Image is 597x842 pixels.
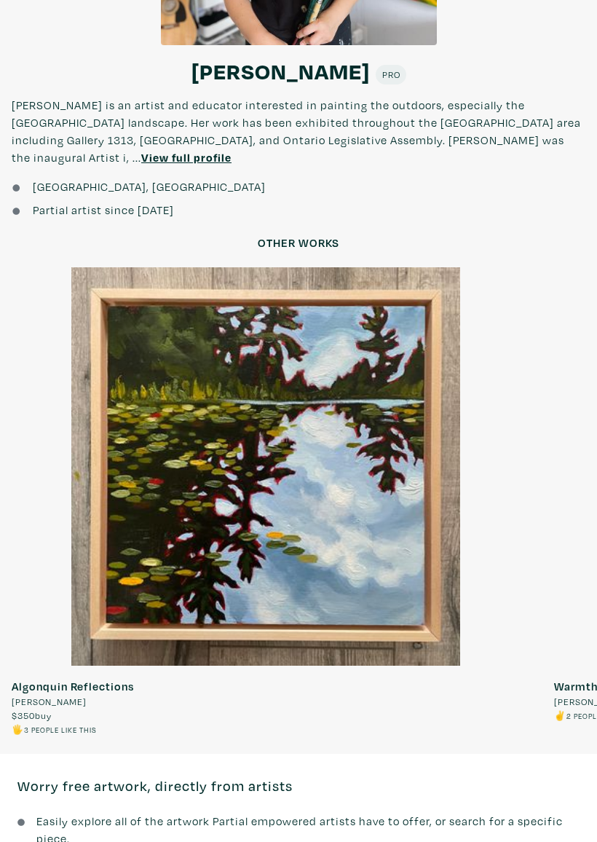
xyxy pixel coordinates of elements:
[12,723,134,736] li: 🖐️
[12,709,52,721] span: buy
[12,679,134,693] strong: Algonquin Reflections
[381,68,400,80] span: Pro
[17,777,580,795] h5: Worry free artwork, directly from artists
[24,725,97,735] small: 3 people like this
[141,150,232,165] a: View full profile
[12,695,87,709] span: [PERSON_NAME]
[33,202,174,217] span: Partial artist since [DATE]
[258,236,339,250] h6: Other works
[12,709,35,721] span: $350
[12,96,585,166] p: [PERSON_NAME] is an artist and educator interested in painting the outdoors, especially the [GEOG...
[191,57,370,84] a: [PERSON_NAME]
[33,179,266,194] span: [GEOGRAPHIC_DATA], [GEOGRAPHIC_DATA]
